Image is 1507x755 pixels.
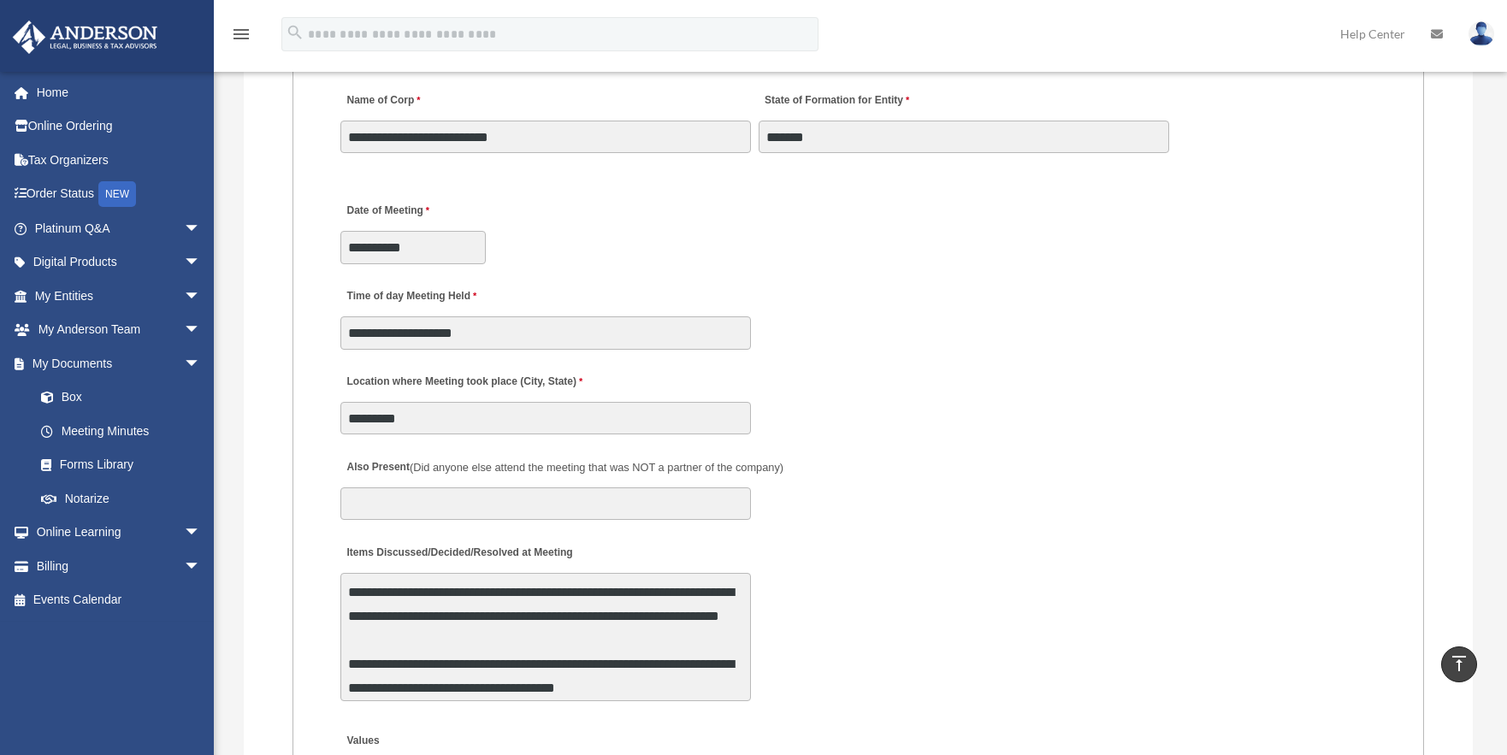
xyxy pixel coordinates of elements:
[8,21,163,54] img: Anderson Advisors Platinum Portal
[759,90,913,113] label: State of Formation for Entity
[340,456,788,479] label: Also Present
[12,549,227,583] a: Billingarrow_drop_down
[340,541,576,564] label: Items Discussed/Decided/Resolved at Meeting
[231,24,251,44] i: menu
[184,549,218,584] span: arrow_drop_down
[12,583,227,617] a: Events Calendar
[24,380,227,415] a: Box
[340,90,424,113] label: Name of Corp
[12,75,227,109] a: Home
[184,346,218,381] span: arrow_drop_down
[1441,646,1477,682] a: vertical_align_top
[340,286,503,309] label: Time of day Meeting Held
[340,200,503,223] label: Date of Meeting
[12,346,227,380] a: My Documentsarrow_drop_down
[184,313,218,348] span: arrow_drop_down
[12,109,227,144] a: Online Ordering
[12,211,227,245] a: Platinum Q&Aarrow_drop_down
[184,516,218,551] span: arrow_drop_down
[340,371,587,394] label: Location where Meeting took place (City, State)
[1469,21,1494,46] img: User Pic
[24,481,227,516] a: Notarize
[12,245,227,280] a: Digital Productsarrow_drop_down
[98,181,136,207] div: NEW
[24,448,227,482] a: Forms Library
[1449,653,1469,674] i: vertical_align_top
[12,313,227,347] a: My Anderson Teamarrow_drop_down
[184,211,218,246] span: arrow_drop_down
[24,414,218,448] a: Meeting Minutes
[12,279,227,313] a: My Entitiesarrow_drop_down
[410,461,783,474] span: (Did anyone else attend the meeting that was NOT a partner of the company)
[286,23,304,42] i: search
[184,245,218,280] span: arrow_drop_down
[12,516,227,550] a: Online Learningarrow_drop_down
[12,177,227,212] a: Order StatusNEW
[231,30,251,44] a: menu
[184,279,218,314] span: arrow_drop_down
[12,143,227,177] a: Tax Organizers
